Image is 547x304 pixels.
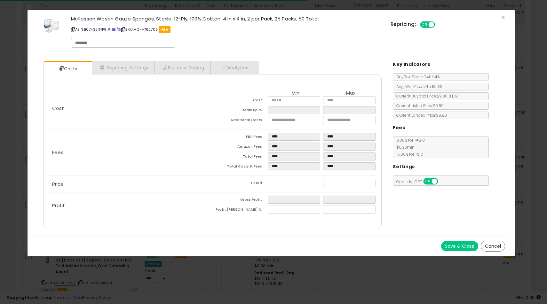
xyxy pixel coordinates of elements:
[393,152,423,157] span: 15.00 % for > $10
[213,133,268,143] td: FBA Fees
[213,196,268,206] td: Gross Profit
[393,179,447,184] span: Consider CPT:
[213,143,268,152] td: Amazon Fees
[393,113,447,118] span: Current Landed Price: $9.80
[117,27,120,32] a: Your listing only
[213,162,268,172] td: Total Costs & Fees
[211,61,258,74] a: Analytics
[391,22,416,27] h5: Repricing:
[112,27,115,32] a: All offer listings
[213,206,268,215] td: Profit [PERSON_NAME] %
[437,179,448,184] span: OFF
[213,116,268,126] td: Additional Costs
[92,61,155,74] a: Repricing Settings
[393,144,415,150] span: $0.30 min
[47,182,213,187] p: Price
[213,152,268,162] td: Total Fees
[393,103,444,108] span: Current Listed Price: $9.80
[441,241,478,251] button: Save & Close
[47,150,213,155] p: Fees
[71,24,381,35] p: ASIN: B07K32N7P9 | SKU: MCK-762703
[213,96,268,106] td: Cost
[421,22,429,27] span: ON
[323,90,378,96] th: Max
[42,16,61,35] img: 41I97CVLPaL._SL60_.jpg
[107,27,111,32] a: BuyBox page
[448,93,459,99] span: ( FBA )
[424,179,432,184] span: ON
[393,137,425,157] span: 8.00 % for <= $10
[47,106,213,111] p: Cost
[47,203,213,208] p: Profit
[393,163,415,171] h5: Settings
[213,106,268,116] td: Mark up %
[268,90,323,96] th: Min
[393,93,459,99] span: Current Buybox Price:
[393,74,440,80] span: BuyBox Share 24h: 94%
[44,62,91,75] a: Costs
[213,179,268,189] td: Listed
[481,241,505,252] button: Cancel
[155,61,211,74] a: Business Pricing
[437,93,459,99] span: $9.80
[71,16,381,21] h3: McKesson Woven Gauze Sponges, Sterile, 12-Ply, 100% Cotton, 4 in x 4 in, 2 per Pack, 25 Packs, 50...
[434,22,444,27] span: OFF
[501,13,505,22] span: ×
[159,26,170,33] span: FBA
[393,60,430,68] h5: Key Indicators
[393,124,405,132] h5: Fees
[393,84,442,89] span: Avg. Win Price 24h: $9.89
